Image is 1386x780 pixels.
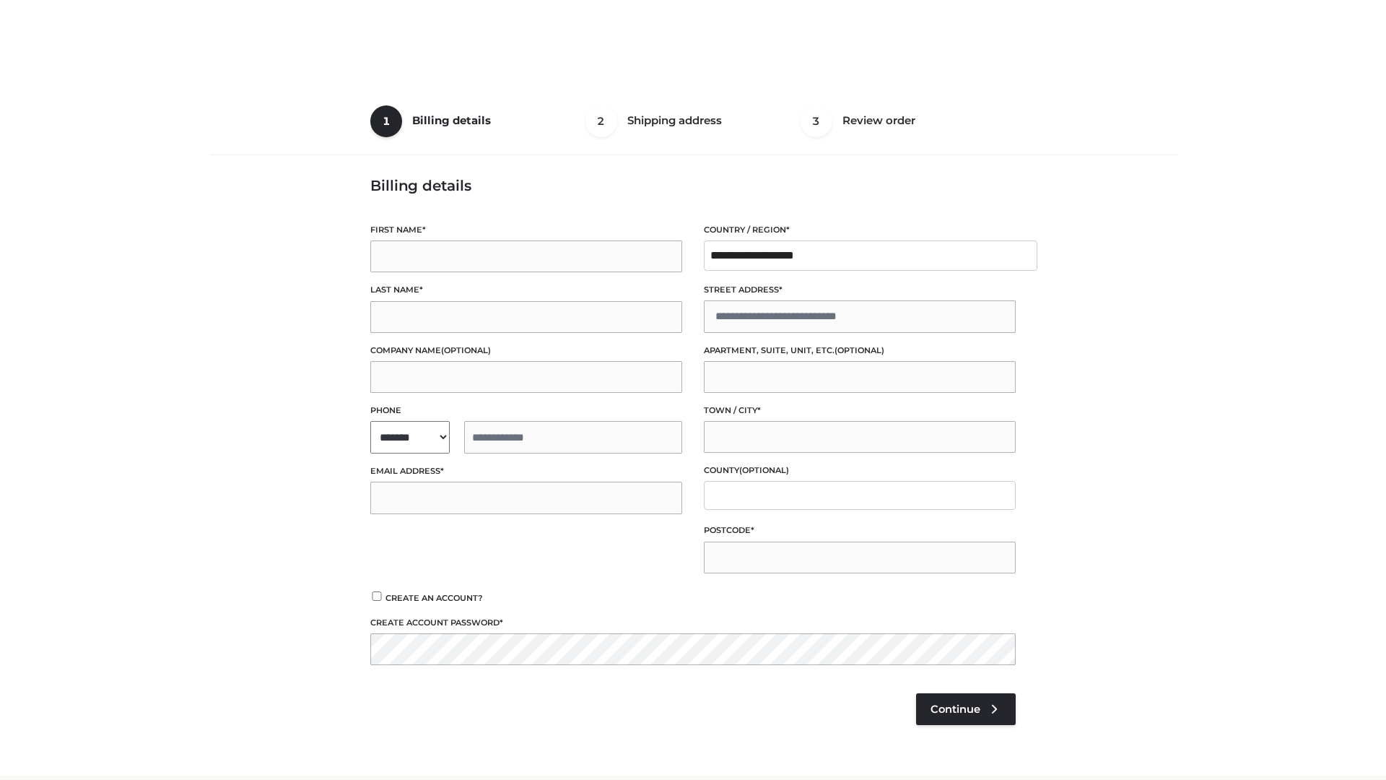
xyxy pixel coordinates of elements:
label: Postcode [704,524,1016,537]
label: Apartment, suite, unit, etc. [704,344,1016,357]
span: 1 [370,105,402,137]
span: Continue [930,703,980,716]
span: 2 [585,105,617,137]
span: Billing details [412,113,491,127]
h3: Billing details [370,177,1016,194]
label: Town / City [704,404,1016,417]
label: Email address [370,464,682,478]
label: County [704,464,1016,477]
input: Create an account? [370,591,383,601]
label: Create account password [370,616,1016,630]
span: (optional) [441,345,491,355]
span: (optional) [834,345,884,355]
span: Review order [842,113,915,127]
span: Create an account? [385,593,483,603]
label: First name [370,223,682,237]
label: Phone [370,404,682,417]
label: Country / Region [704,223,1016,237]
span: Shipping address [627,113,722,127]
label: Last name [370,283,682,297]
a: Continue [916,693,1016,725]
span: 3 [801,105,832,137]
span: (optional) [739,465,789,475]
label: Company name [370,344,682,357]
label: Street address [704,283,1016,297]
